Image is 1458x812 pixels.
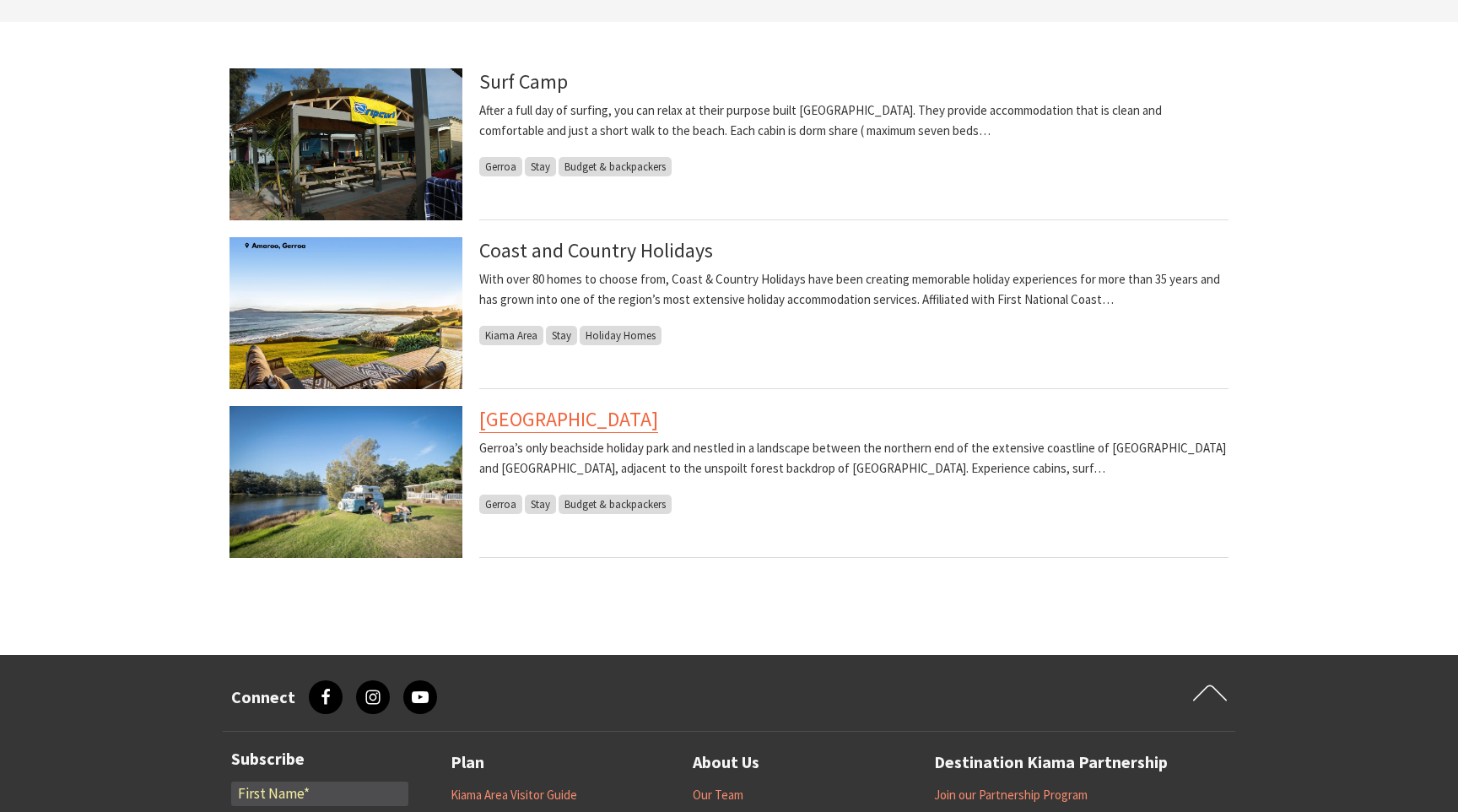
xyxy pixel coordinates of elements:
[559,495,672,514] span: Budget & backpackers
[479,237,713,263] a: Coast and Country Holidays
[479,326,543,345] span: Kiama Area
[479,157,522,176] span: Gerroa
[479,438,1228,479] p: Gerroa’s only beachside holiday park and nestled in a landscape between the northern end of the e...
[693,787,743,804] a: Our Team
[231,749,408,769] h3: Subscribe
[229,406,462,558] img: Combi Van, Camping, Caravanning, Sites along Crooked River at Seven Mile Beach Holiday Park
[479,495,522,514] span: Gerroa
[934,787,1088,804] a: Join our Partnership Program
[231,687,295,707] h3: Connect
[559,157,672,176] span: Budget & backpackers
[451,787,577,804] a: Kiama Area Visitor Guide
[229,68,462,220] img: Surf Camp Common Area
[525,495,556,514] span: Stay
[451,749,484,777] a: Plan
[580,326,661,345] span: Holiday Homes
[693,749,759,777] a: About Us
[479,100,1228,141] p: After a full day of surfing, you can relax at their purpose built [GEOGRAPHIC_DATA]. They provide...
[479,406,658,433] a: [GEOGRAPHIC_DATA]
[546,326,577,345] span: Stay
[479,68,568,95] a: Surf Camp
[479,269,1228,310] p: With over 80 homes to choose from, Coast & Country Holidays have been creating memorable holiday ...
[934,749,1168,777] a: Destination Kiama Partnership
[231,782,408,807] input: First Name*
[525,157,556,176] span: Stay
